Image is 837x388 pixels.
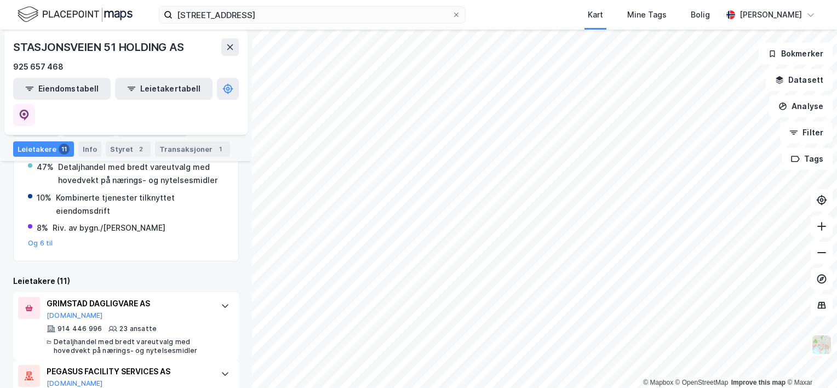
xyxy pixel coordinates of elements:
[739,8,802,21] div: [PERSON_NAME]
[766,69,833,91] button: Datasett
[18,5,133,24] img: logo.f888ab2527a4732fd821a326f86c7f29.svg
[37,191,51,204] div: 10%
[135,144,146,155] div: 2
[782,335,837,388] div: Kontrollprogram for chat
[13,38,186,56] div: STASJONSVEIEN 51 HOLDING AS
[106,141,151,157] div: Styret
[54,338,210,355] div: Detaljhandel med bredt vareutvalg med hovedvekt på nærings- og nytelsesmidler
[47,297,210,310] div: GRIMSTAD DAGLIGVARE AS
[47,311,103,320] button: [DOMAIN_NAME]
[115,78,213,100] button: Leietakertabell
[215,144,226,155] div: 1
[37,161,54,174] div: 47%
[627,8,667,21] div: Mine Tags
[782,148,833,170] button: Tags
[78,141,101,157] div: Info
[780,122,833,144] button: Filter
[588,8,603,21] div: Kart
[675,379,729,386] a: OpenStreetMap
[59,144,70,155] div: 11
[53,221,165,235] div: Riv. av bygn./[PERSON_NAME]
[782,335,837,388] iframe: Chat Widget
[47,379,103,388] button: [DOMAIN_NAME]
[56,191,224,218] div: Kombinerte tjenester tilknyttet eiendomsdrift
[13,141,74,157] div: Leietakere
[47,365,210,378] div: PEGASUS FACILITY SERVICES AS
[643,379,673,386] a: Mapbox
[58,161,224,187] div: Detaljhandel med bredt vareutvalg med hovedvekt på nærings- og nytelsesmidler
[13,60,64,73] div: 925 657 468
[28,239,53,248] button: Og 6 til
[811,334,832,355] img: Z
[173,7,452,23] input: Søk på adresse, matrikkel, gårdeiere, leietakere eller personer
[13,78,111,100] button: Eiendomstabell
[155,141,230,157] div: Transaksjoner
[691,8,710,21] div: Bolig
[13,275,239,288] div: Leietakere (11)
[37,221,48,235] div: 8%
[759,43,833,65] button: Bokmerker
[58,324,102,333] div: 914 446 996
[769,95,833,117] button: Analyse
[731,379,786,386] a: Improve this map
[119,324,157,333] div: 23 ansatte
